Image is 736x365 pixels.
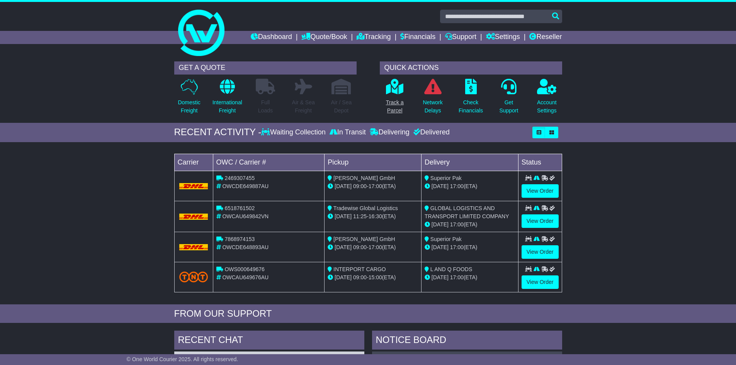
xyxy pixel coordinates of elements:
[450,183,464,189] span: 17:00
[432,183,449,189] span: [DATE]
[423,98,442,115] p: Network Delays
[425,182,515,190] div: (ETA)
[430,266,472,272] span: L AND Q FOODS
[333,266,386,272] span: INTERPORT CARGO
[328,243,418,251] div: - (ETA)
[353,244,367,250] span: 09:00
[224,175,255,181] span: 2469307455
[328,273,418,282] div: - (ETA)
[522,214,559,228] a: View Order
[430,175,462,181] span: Superior Pak
[335,183,352,189] span: [DATE]
[421,154,518,171] td: Delivery
[369,213,382,219] span: 16:30
[537,98,557,115] p: Account Settings
[212,78,243,119] a: InternationalFreight
[251,31,292,44] a: Dashboard
[174,308,562,319] div: FROM OUR SUPPORT
[224,205,255,211] span: 6518761502
[372,331,562,351] div: NOTICE BOARD
[335,213,352,219] span: [DATE]
[224,266,265,272] span: OWS000649676
[333,175,395,181] span: [PERSON_NAME] GmbH
[445,31,476,44] a: Support
[369,274,382,280] span: 15:00
[368,128,411,137] div: Delivering
[179,244,208,250] img: DHL.png
[369,183,382,189] span: 17:00
[432,274,449,280] span: [DATE]
[425,205,509,219] span: GLOBAL LOGISTICS AND TRANSPORT LIMITED COMPANY
[518,154,562,171] td: Status
[499,78,518,119] a: GetSupport
[353,213,367,219] span: 11:25
[325,154,422,171] td: Pickup
[335,244,352,250] span: [DATE]
[522,245,559,259] a: View Order
[174,127,262,138] div: RECENT ACTIVITY -
[353,274,367,280] span: 09:00
[486,31,520,44] a: Settings
[425,243,515,251] div: (ETA)
[450,221,464,227] span: 17:00
[380,61,562,75] div: QUICK ACTIONS
[432,221,449,227] span: [DATE]
[522,184,559,198] a: View Order
[222,274,269,280] span: OWCAU649676AU
[357,31,391,44] a: Tracking
[127,356,238,362] span: © One World Courier 2025. All rights reserved.
[369,244,382,250] span: 17:00
[222,213,269,219] span: OWCAU649842VN
[179,183,208,189] img: DHL.png
[400,31,435,44] a: Financials
[522,275,559,289] a: View Order
[328,182,418,190] div: - (ETA)
[333,236,395,242] span: [PERSON_NAME] GmbH
[179,272,208,282] img: TNT_Domestic.png
[425,221,515,229] div: (ETA)
[425,273,515,282] div: (ETA)
[353,183,367,189] span: 09:00
[261,128,327,137] div: Waiting Collection
[537,78,557,119] a: AccountSettings
[450,244,464,250] span: 17:00
[177,78,201,119] a: DomesticFreight
[328,128,368,137] div: In Transit
[386,98,404,115] p: Track a Parcel
[222,183,269,189] span: OWCDE649887AU
[174,154,213,171] td: Carrier
[328,212,418,221] div: - (ETA)
[432,244,449,250] span: [DATE]
[458,78,483,119] a: CheckFinancials
[256,98,275,115] p: Full Loads
[386,78,404,119] a: Track aParcel
[174,61,357,75] div: GET A QUOTE
[174,331,364,351] div: RECENT CHAT
[430,236,462,242] span: Superior Pak
[212,98,242,115] p: International Freight
[529,31,562,44] a: Reseller
[450,274,464,280] span: 17:00
[178,98,200,115] p: Domestic Freight
[333,205,398,211] span: Tradewise Global Logistics
[222,244,269,250] span: OWCDE648893AU
[422,78,443,119] a: NetworkDelays
[224,236,255,242] span: 7868974153
[213,154,325,171] td: OWC / Carrier #
[301,31,347,44] a: Quote/Book
[292,98,315,115] p: Air & Sea Freight
[411,128,450,137] div: Delivered
[179,214,208,220] img: DHL.png
[459,98,483,115] p: Check Financials
[335,274,352,280] span: [DATE]
[499,98,518,115] p: Get Support
[331,98,352,115] p: Air / Sea Depot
